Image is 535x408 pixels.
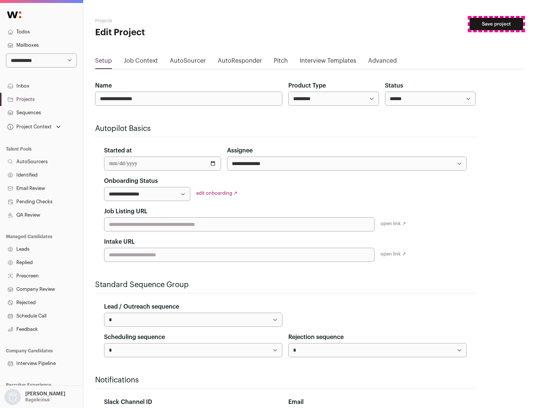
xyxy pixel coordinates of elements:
[3,7,25,22] img: Wellfound
[95,124,476,134] h2: Autopilot Basics
[170,56,206,68] a: AutoSourcer
[6,122,62,132] button: Open dropdown
[95,18,238,24] h2: Projects
[3,389,67,405] button: Open dropdown
[196,191,237,195] a: edit onboarding ↗
[95,375,476,385] h2: Notifications
[104,207,147,216] label: Job Listing URL
[104,333,165,342] label: Scheduling sequence
[6,124,52,130] div: Project Context
[104,398,152,407] label: Slack Channel ID
[95,56,112,68] a: Setup
[25,391,65,397] p: [PERSON_NAME]
[300,56,356,68] a: Interview Templates
[95,280,476,290] h2: Standard Sequence Group
[288,81,326,90] label: Product Type
[288,398,467,407] div: Email
[4,389,21,405] img: nopic.png
[124,56,158,68] a: Job Context
[470,18,523,30] button: Save project
[25,397,50,403] p: Bagelicious
[385,81,403,90] label: Status
[95,81,112,90] label: Name
[368,56,397,68] a: Advanced
[104,237,135,246] label: Intake URL
[274,56,288,68] a: Pitch
[288,333,344,342] label: Rejection sequence
[104,302,179,311] label: Lead / Outreach sequence
[104,146,132,155] label: Started at
[104,177,158,185] label: Onboarding Status
[218,56,262,68] a: AutoResponder
[227,146,253,155] label: Assignee
[95,27,238,39] h1: Edit Project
